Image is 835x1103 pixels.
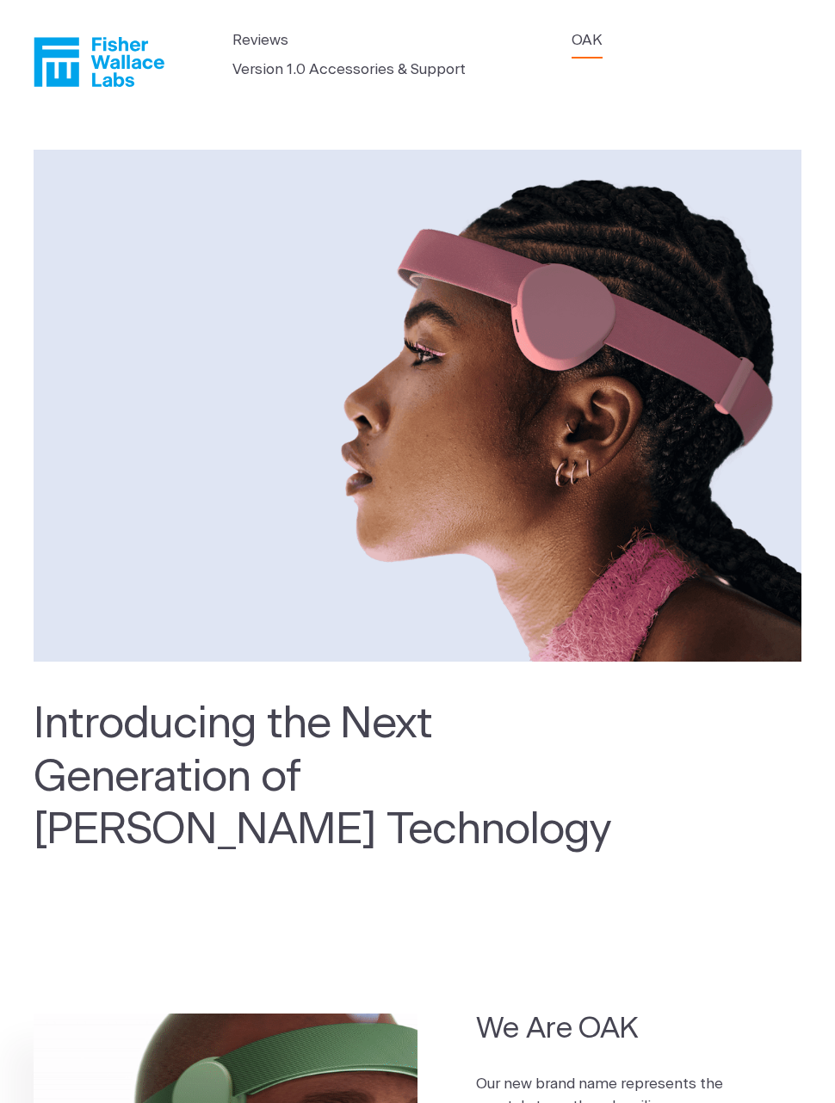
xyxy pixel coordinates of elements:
[34,698,619,856] h2: Introducing the Next Generation of [PERSON_NAME] Technology
[572,29,603,52] a: OAK
[476,1010,743,1049] h2: We Are OAK
[232,29,288,52] a: Reviews
[34,37,164,87] a: Fisher Wallace
[34,150,801,662] img: woman_oak_pink.png
[232,59,466,81] a: Version 1.0 Accessories & Support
